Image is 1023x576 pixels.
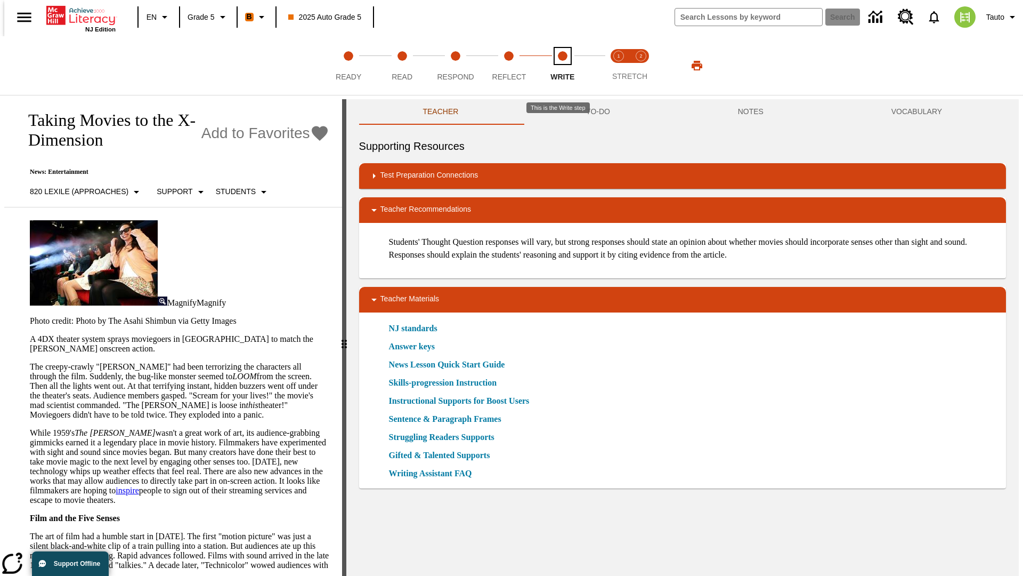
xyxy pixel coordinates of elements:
div: Instructional Panel Tabs [359,99,1006,125]
a: Instructional Supports for Boost Users, Will open in new browser window or tab [389,395,530,407]
p: Photo credit: Photo by The Asahi Shimbun via Getty Images [30,316,329,326]
h1: Taking Movies to the X-Dimension [17,110,196,150]
span: Reflect [492,73,526,81]
span: Read [392,73,412,81]
p: Support [157,186,192,197]
text: 1 [617,53,620,59]
button: Stretch Respond step 2 of 2 [626,36,656,95]
a: Writing Assistant FAQ [389,467,478,480]
button: VOCABULARY [827,99,1006,125]
img: Magnify [158,297,167,306]
div: This is the Write step [526,102,590,113]
strong: Film and the Five Senses [30,514,120,523]
span: 2025 Auto Grade 5 [288,12,362,23]
div: Press Enter or Spacebar and then press right and left arrow keys to move the slider [342,99,346,576]
button: Respond step 3 of 5 [425,36,486,95]
div: activity [346,99,1019,576]
em: The [PERSON_NAME] [75,428,156,437]
button: Language: EN, Select a language [142,7,176,27]
span: Magnify [197,298,226,307]
a: Resource Center, Will open in new tab [891,3,920,31]
div: Teacher Recommendations [359,197,1006,223]
div: reading [4,99,342,571]
p: Students [216,186,256,197]
span: Grade 5 [188,12,215,23]
a: Notifications [920,3,948,31]
p: Teacher Materials [380,293,440,306]
button: Print [680,56,714,75]
a: Data Center [862,3,891,32]
button: Profile/Settings [982,7,1023,27]
a: Sentence & Paragraph Frames, Will open in new browser window or tab [389,413,501,426]
button: TO-DO [522,99,674,125]
p: Students' Thought Question responses will vary, but strong responses should state an opinion abou... [389,236,997,261]
span: Write [550,73,574,81]
p: News: Entertainment [17,168,329,176]
p: Teacher Recommendations [380,204,471,217]
button: Write step 5 of 5 [532,36,594,95]
button: Reflect step 4 of 5 [478,36,540,95]
button: Support Offline [32,551,109,576]
div: Home [46,4,116,33]
span: NJ Edition [85,26,116,33]
span: EN [147,12,157,23]
button: NOTES [674,99,827,125]
a: News Lesson Quick Start Guide, Will open in new browser window or tab [389,358,505,371]
span: Add to Favorites [201,125,310,142]
button: Scaffolds, Support [152,182,211,202]
span: Ready [336,73,361,81]
a: Answer keys, Will open in new browser window or tab [389,340,435,353]
button: Boost Class color is orange. Change class color [241,7,272,27]
button: Add to Favorites - Taking Movies to the X-Dimension [201,124,329,143]
span: B [247,10,252,23]
p: A 4DX theater system sprays moviegoers in [GEOGRAPHIC_DATA] to match the [PERSON_NAME] onscreen a... [30,334,329,354]
button: Select Student [212,182,274,202]
a: Skills-progression Instruction, Will open in new browser window or tab [389,377,497,389]
em: LOOM [232,372,256,381]
div: Test Preparation Connections [359,163,1006,189]
span: Magnify [167,298,197,307]
div: Teacher Materials [359,287,1006,313]
img: avatar image [954,6,976,28]
a: NJ standards [389,322,444,335]
img: Panel in front of the seats sprays water mist to the happy audience at a 4DX-equipped theater. [30,220,158,306]
button: Stretch Read step 1 of 2 [603,36,634,95]
h6: Supporting Resources [359,138,1006,155]
p: The creepy-crawly "[PERSON_NAME]" had been terrorizing the characters all through the film. Sudde... [30,362,329,420]
button: Teacher [359,99,523,125]
em: this [246,401,258,410]
button: Ready step 1 of 5 [318,36,379,95]
button: Select Lexile, 820 Lexile (Approaches) [26,182,147,202]
a: Struggling Readers Supports [389,431,501,444]
span: STRETCH [612,72,647,81]
button: Open side menu [9,2,40,33]
span: Respond [437,73,474,81]
button: Select a new avatar [948,3,982,31]
span: Tauto [986,12,1004,23]
a: Gifted & Talented Supports [389,449,497,462]
text: 2 [639,53,642,59]
p: Test Preparation Connections [380,170,478,182]
button: Read step 2 of 5 [371,36,433,95]
input: search field [675,9,822,26]
a: inspire [116,486,139,495]
span: Support Offline [54,560,100,567]
button: Grade: Grade 5, Select a grade [183,7,233,27]
p: 820 Lexile (Approaches) [30,186,128,197]
p: While 1959's wasn't a great work of art, its audience-grabbing gimmicks earned it a legendary pla... [30,428,329,505]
